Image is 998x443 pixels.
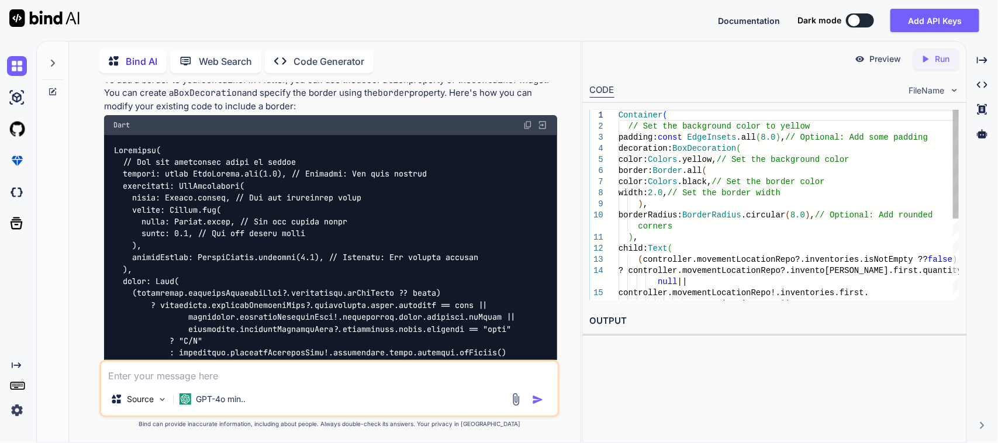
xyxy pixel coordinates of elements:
[7,151,27,171] img: premium
[736,144,741,153] span: (
[590,254,603,265] div: 13
[590,143,603,154] div: 4
[590,121,603,132] div: 2
[935,53,950,65] p: Run
[909,85,945,96] span: FileName
[113,144,516,442] code: Loremipsu( // Dol sit ametconsec adipi el seddoe tempori: utlab EtdoLorema.ali(1.0), // Enimadmi:...
[678,155,717,164] span: .yellow,
[741,210,786,220] span: .circular
[583,307,966,335] h2: OUTPUT
[590,288,603,299] div: 15
[9,9,80,27] img: Bind AI
[619,288,786,297] span: controller.movementLocationRepo!.i
[890,9,979,32] button: Add API Keys
[678,277,688,286] span: ||
[619,188,648,198] span: width:
[196,393,246,405] p: GPT-4o min..
[761,133,775,142] span: 8.0
[7,88,27,108] img: ai-studio
[104,74,558,113] p: To add a border to your in Flutter, you can use the property of the widget. You can create a and ...
[638,255,643,264] span: (
[7,400,27,420] img: settings
[797,15,841,26] span: Dark mode
[889,255,928,264] span: Empty ??
[717,155,849,164] span: // Set the background color
[658,277,678,286] span: null
[590,176,603,188] div: 7
[157,394,167,404] img: Pick Models
[855,54,865,64] img: preview
[174,87,242,99] code: BoxDecoration
[629,122,810,131] span: // Set the background color to yellow
[590,210,603,221] div: 10
[682,210,741,220] span: BorderRadius
[678,177,712,186] span: .black,
[619,177,648,186] span: color:
[537,120,548,130] img: Open in Browser
[756,133,761,142] span: (
[815,210,933,220] span: // Optional: Add rounded
[785,133,928,142] span: // Optional: Add some padding
[702,166,707,175] span: (
[619,166,653,175] span: border:
[590,243,603,254] div: 12
[643,199,648,209] span: ,
[928,255,952,264] span: false
[126,54,157,68] p: Bind AI
[736,133,756,142] span: .all
[638,199,643,209] span: )
[590,165,603,176] div: 6
[7,182,27,202] img: darkCloudIdeIcon
[697,299,790,309] span: quantity.isEmpty ||
[668,188,781,198] span: // Set the border width
[825,266,977,275] span: [PERSON_NAME].first.quantity ==
[662,110,667,120] span: (
[648,244,668,253] span: Text
[648,188,662,198] span: 2.0
[810,210,814,220] span: ,
[590,132,603,143] div: 3
[805,210,810,220] span: )
[7,119,27,139] img: githubLight
[949,85,959,95] img: chevron down
[201,74,248,86] code: Container
[590,84,614,98] div: CODE
[127,393,154,405] p: Source
[356,74,409,86] code: decoration
[179,393,191,405] img: GPT-4o mini
[785,288,869,297] span: nventories.first.
[619,110,663,120] span: Container
[668,244,672,253] span: (
[633,233,638,242] span: ,
[619,244,648,253] span: child:
[590,265,603,276] div: 14
[653,166,682,175] span: Border
[776,133,781,142] span: )
[590,199,603,210] div: 9
[590,154,603,165] div: 5
[718,16,780,26] span: Documentation
[712,177,824,186] span: // Set the border color
[590,188,603,199] div: 8
[648,155,677,164] span: Colors
[870,53,902,65] p: Preview
[781,133,785,142] span: ,
[619,266,825,275] span: ? controller.movementLocationRepo?.invento
[790,210,805,220] span: 8.0
[99,420,560,428] p: Bind can provide inaccurate information, including about people. Always double-check its answers....
[113,120,130,130] span: Dart
[687,133,736,142] span: EdgeInsets
[378,87,409,99] code: border
[662,188,667,198] span: ,
[629,233,633,242] span: )
[523,120,533,130] img: copy
[785,210,790,220] span: (
[471,74,519,86] code: Container
[509,393,523,406] img: attachment
[532,394,544,406] img: icon
[648,177,677,186] span: Colors
[672,144,736,153] span: BoxDecoration
[658,133,682,142] span: const
[638,221,672,231] span: corners
[619,144,672,153] span: decoration:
